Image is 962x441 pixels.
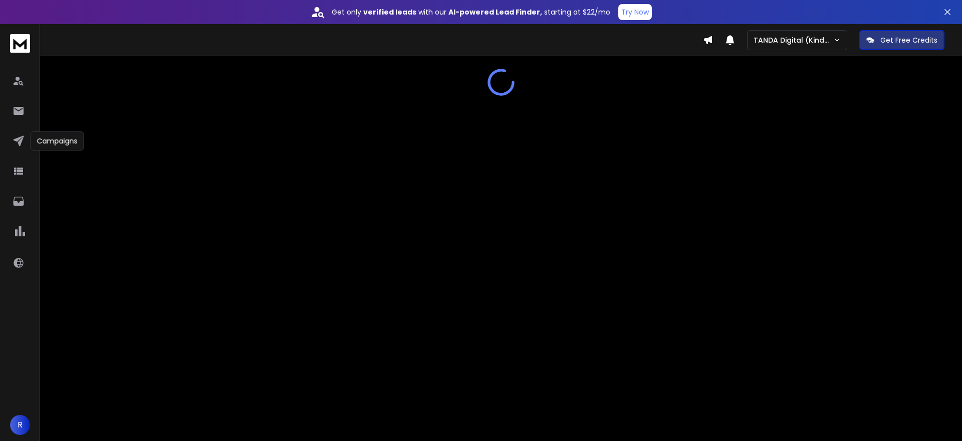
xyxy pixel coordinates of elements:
[363,7,416,17] strong: verified leads
[880,35,937,45] p: Get Free Credits
[448,7,542,17] strong: AI-powered Lead Finder,
[332,7,610,17] p: Get only with our starting at $22/mo
[621,7,649,17] p: Try Now
[618,4,652,20] button: Try Now
[859,30,944,50] button: Get Free Credits
[754,35,833,45] p: TANDA Digital (Kind Studio)
[10,34,30,53] img: logo
[31,131,84,151] div: Campaigns
[10,415,30,435] button: R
